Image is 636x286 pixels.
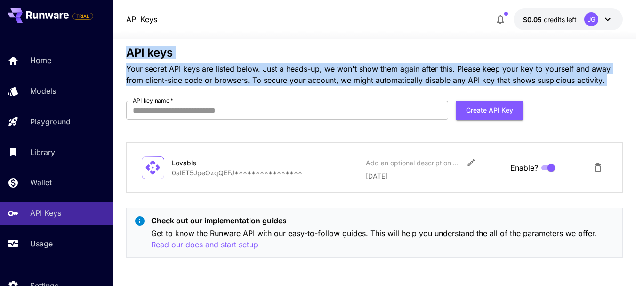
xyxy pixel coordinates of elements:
[463,154,480,171] button: Edit
[523,15,577,25] div: $0.05
[126,63,623,86] p: Your secret API keys are listed below. Just a heads-up, we won't show them again after this. Plea...
[30,85,56,97] p: Models
[133,97,173,105] label: API key name
[456,101,523,120] button: Create API Key
[510,162,538,173] span: Enable?
[30,147,55,158] p: Library
[588,158,607,177] button: Delete API Key
[366,158,460,168] div: Add an optional description or comment
[151,239,258,251] button: Read our docs and start setup
[126,46,623,59] h3: API keys
[151,228,615,251] p: Get to know the Runware API with our easy-to-follow guides. This will help you understand the all...
[30,116,71,127] p: Playground
[30,207,61,219] p: API Keys
[30,238,53,249] p: Usage
[172,158,266,168] div: Lovable
[151,215,615,226] p: Check out our implementation guides
[73,13,93,20] span: TRIAL
[544,16,577,24] span: credits left
[30,55,51,66] p: Home
[72,10,93,22] span: Add your payment card to enable full platform functionality.
[366,171,503,181] p: [DATE]
[126,14,157,25] nav: breadcrumb
[514,8,623,30] button: $0.05JG
[30,177,52,188] p: Wallet
[523,16,544,24] span: $0.05
[584,12,598,26] div: JG
[126,14,157,25] a: API Keys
